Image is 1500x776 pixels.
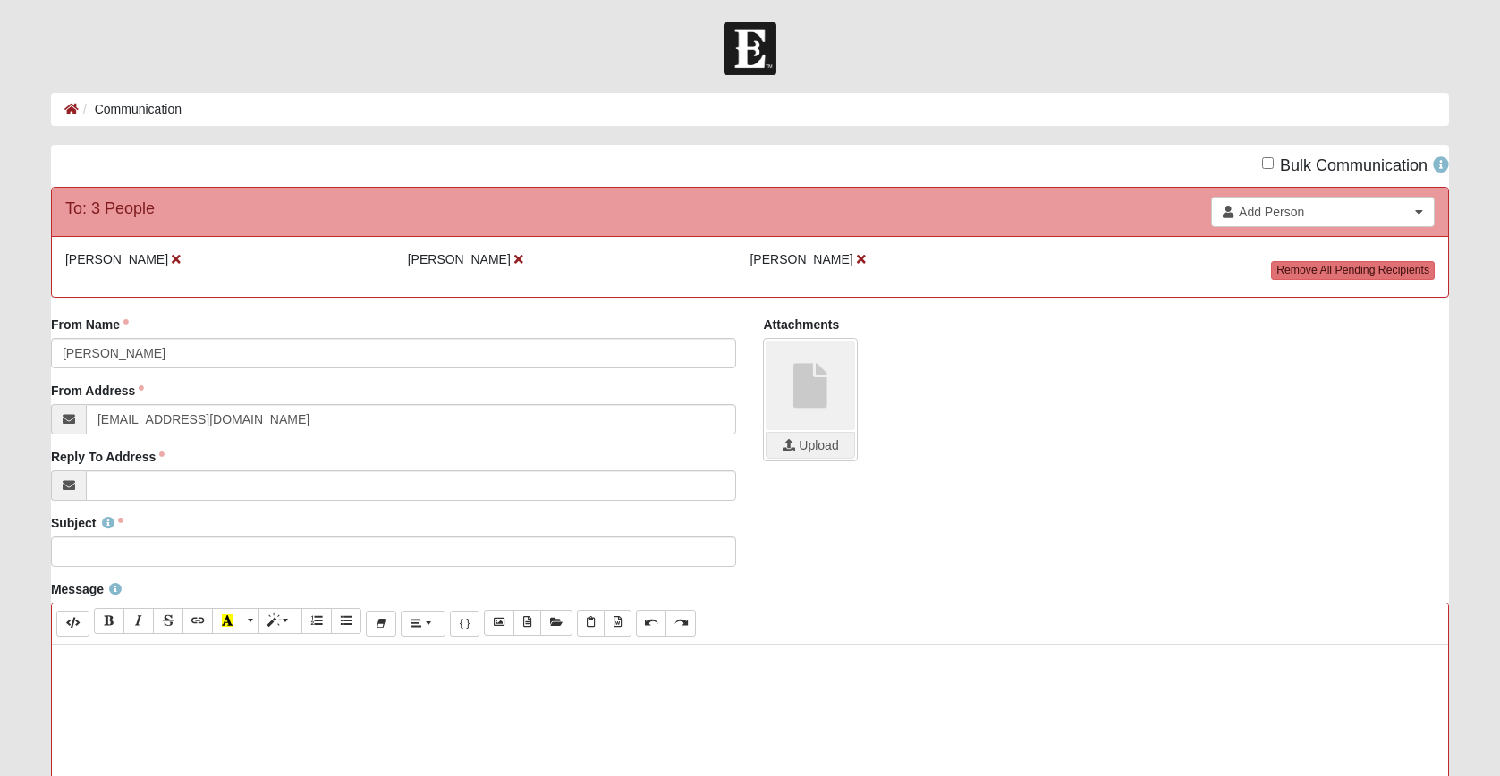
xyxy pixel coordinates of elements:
[182,608,213,634] button: Link (⌘+K)
[51,514,123,532] label: Subject
[401,611,445,637] button: Paragraph
[540,610,572,636] button: Asset Manager
[450,611,480,637] button: Merge Field
[51,316,129,333] label: From Name
[750,252,852,266] span: [PERSON_NAME]
[484,610,514,636] button: Image Browser
[242,608,259,634] button: More Color
[212,608,242,634] button: Recent Color
[636,610,666,636] button: Undo (⌘+Z)
[763,316,839,333] label: Attachments
[604,610,631,636] button: Paste from Word
[724,22,776,75] img: Church of Eleven22 Logo
[408,252,511,266] span: [PERSON_NAME]
[301,608,332,634] button: Ordered list (⌘+⇧+NUM8)
[65,252,168,266] span: [PERSON_NAME]
[331,608,361,634] button: Unordered list (⌘+⇧+NUM7)
[94,608,124,634] button: Bold (⌘+B)
[1211,197,1435,227] a: Add Person Clear selection
[1271,261,1435,280] a: Remove All Pending Recipients
[65,197,155,221] div: To: 3 People
[1239,203,1410,221] span: Add Person
[51,580,122,598] label: Message
[366,611,396,637] button: Remove Font Style (⌘+\)
[1280,156,1428,174] span: Bulk Communication
[258,608,302,634] button: Style
[577,610,605,636] button: Paste Text
[153,608,183,634] button: Strikethrough (⌘+⇧+S)
[79,100,182,119] li: Communication
[123,608,154,634] button: Italic (⌘+I)
[665,610,696,636] button: Redo (⌘+⇧+Z)
[51,448,165,466] label: Reply To Address
[513,610,541,636] button: File Browser
[56,611,89,637] button: Code Editor
[1262,157,1274,169] input: Bulk Communication
[51,382,144,400] label: From Address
